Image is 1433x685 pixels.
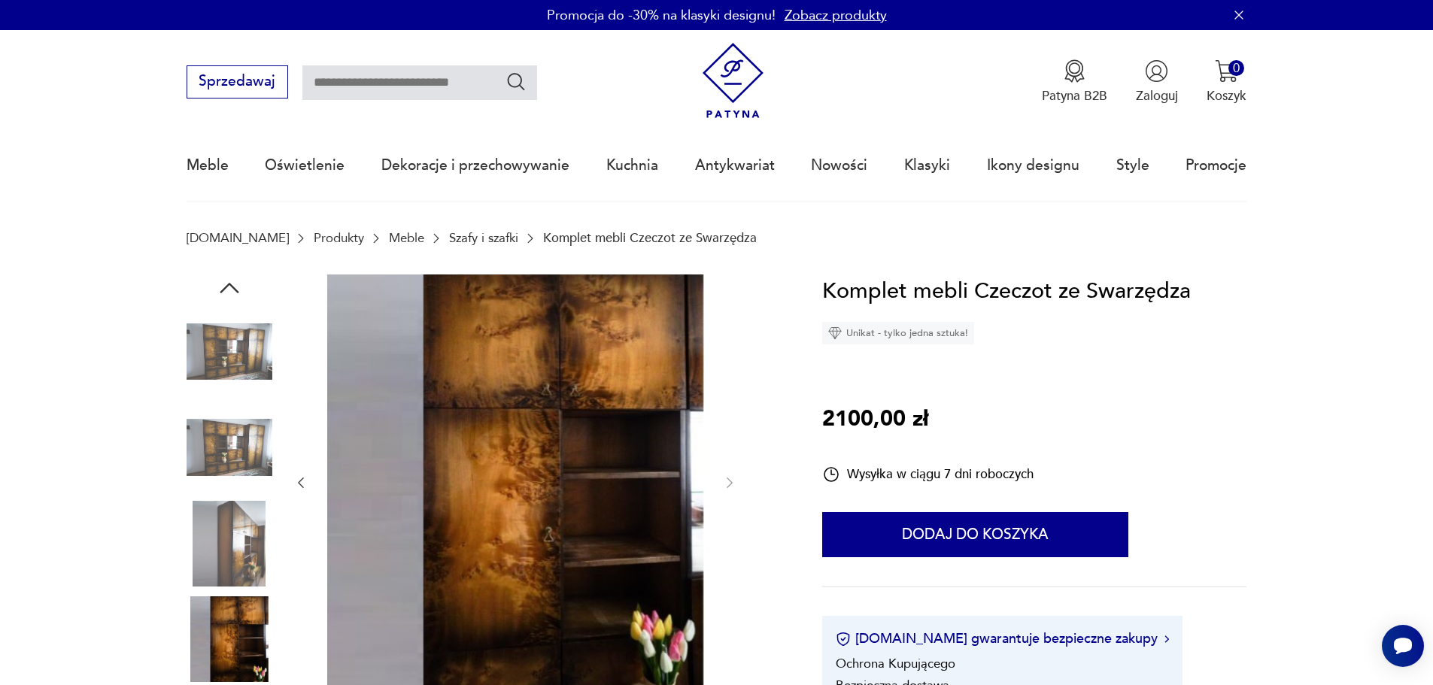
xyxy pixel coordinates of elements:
a: Kuchnia [606,131,658,200]
p: Patyna B2B [1042,87,1107,105]
a: [DOMAIN_NAME] [187,231,289,245]
a: Dekoracje i przechowywanie [381,131,569,200]
a: Klasyki [904,131,950,200]
a: Sprzedawaj [187,77,288,89]
button: Szukaj [505,71,527,92]
button: Dodaj do koszyka [822,512,1128,557]
button: [DOMAIN_NAME] gwarantuje bezpieczne zakupy [836,629,1169,648]
div: Unikat - tylko jedna sztuka! [822,322,974,344]
a: Style [1116,131,1149,200]
a: Meble [389,231,424,245]
a: Produkty [314,231,364,245]
button: Patyna B2B [1042,59,1107,105]
a: Promocje [1186,131,1246,200]
p: Koszyk [1207,87,1246,105]
button: Sprzedawaj [187,65,288,99]
h1: Komplet mebli Czeczot ze Swarzędza [822,274,1191,309]
p: Komplet mebli Czeczot ze Swarzędza [543,231,757,245]
a: Oświetlenie [265,131,345,200]
a: Antykwariat [695,131,775,200]
button: 0Koszyk [1207,59,1246,105]
img: Zdjęcie produktu Komplet mebli Czeczot ze Swarzędza [187,501,272,586]
button: Zaloguj [1136,59,1178,105]
img: Patyna - sklep z meblami i dekoracjami vintage [695,43,771,119]
a: Ikona medaluPatyna B2B [1042,59,1107,105]
p: Zaloguj [1136,87,1178,105]
p: Promocja do -30% na klasyki designu! [547,6,776,25]
img: Ikona strzałki w prawo [1164,635,1169,643]
a: Zobacz produkty [785,6,887,25]
a: Ikony designu [987,131,1079,200]
a: Szafy i szafki [449,231,518,245]
a: Nowości [811,131,867,200]
img: Ikona medalu [1063,59,1086,83]
img: Zdjęcie produktu Komplet mebli Czeczot ze Swarzędza [187,309,272,395]
iframe: Smartsupp widget button [1382,625,1424,667]
img: Ikona certyfikatu [836,632,851,647]
img: Ikona koszyka [1215,59,1238,83]
img: Zdjęcie produktu Komplet mebli Czeczot ze Swarzędza [187,596,272,682]
img: Ikonka użytkownika [1145,59,1168,83]
div: 0 [1228,60,1244,76]
a: Meble [187,131,229,200]
img: Ikona diamentu [828,326,842,340]
img: Zdjęcie produktu Komplet mebli Czeczot ze Swarzędza [187,405,272,490]
li: Ochrona Kupującego [836,655,955,672]
div: Wysyłka w ciągu 7 dni roboczych [822,465,1034,483]
p: 2100,00 zł [822,402,928,437]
